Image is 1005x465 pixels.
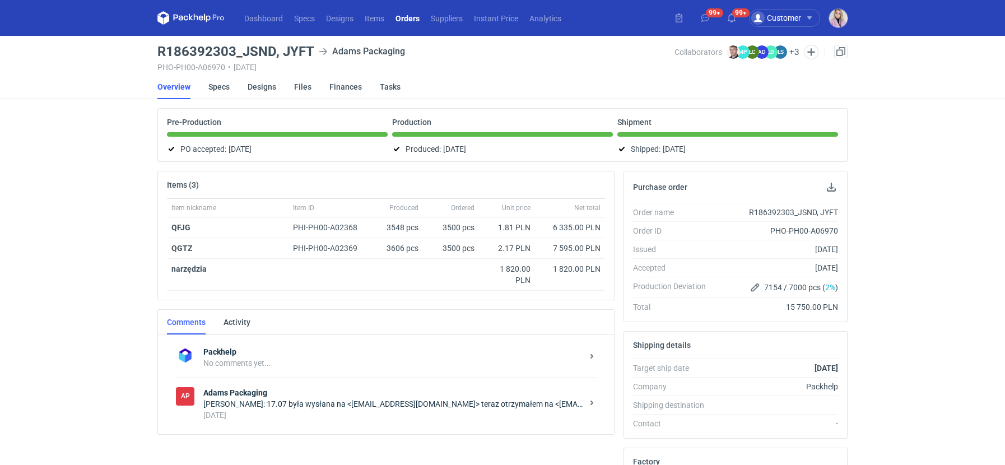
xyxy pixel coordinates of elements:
div: PHO-PH00-A06970 [DATE] [157,63,674,72]
span: Item ID [293,203,314,212]
div: 3500 pcs [423,217,479,238]
div: Packhelp [715,381,838,392]
div: 1.81 PLN [483,222,531,233]
div: 1 820.00 PLN [483,263,531,286]
span: Item nickname [171,203,216,212]
button: 99+ [696,9,714,27]
a: Finances [329,75,362,99]
a: Specs [208,75,230,99]
a: Dashboard [239,11,289,25]
div: 2.17 PLN [483,243,531,254]
strong: Adams Packaging [203,387,583,398]
div: Adams Packaging [319,45,405,58]
button: Edit production Deviation [748,281,762,294]
div: Production Deviation [633,281,715,294]
span: Net total [574,203,601,212]
div: Target ship date [633,362,715,374]
div: 15 750.00 PLN [715,301,838,313]
h2: Shipping details [633,341,691,350]
figcaption: ŁS [774,45,787,59]
div: Shipping destination [633,399,715,411]
div: 7 595.00 PLN [539,243,601,254]
a: Designs [320,11,359,25]
figcaption: MP [736,45,750,59]
svg: Packhelp Pro [157,11,225,25]
div: PHI-PH00-A02369 [293,243,368,254]
div: Accepted [633,262,715,273]
a: Designs [248,75,276,99]
p: Shipment [617,118,652,127]
span: [DATE] [663,142,686,156]
div: 6 335.00 PLN [539,222,601,233]
img: Klaudia Wiśniewska [829,9,848,27]
h3: R186392303_JSND, JYFT [157,45,314,58]
button: Customer [749,9,829,27]
span: Unit price [502,203,531,212]
figcaption: ŁC [746,45,759,59]
div: Adams Packaging [176,387,194,406]
a: Orders [390,11,425,25]
span: 7154 / 7000 pcs ( ) [764,282,838,293]
div: Issued [633,244,715,255]
div: [PERSON_NAME]: 17.07 była wysłana na <[EMAIL_ADDRESS][DOMAIN_NAME]> teraz otrzymałem na <[EMAIL_A... [203,398,583,410]
span: Collaborators [674,48,722,57]
div: [DATE] [203,410,583,421]
a: Overview [157,75,190,99]
div: Order ID [633,225,715,236]
strong: Packhelp [203,346,583,357]
div: PHI-PH00-A02368 [293,222,368,233]
div: PHO-PH00-A06970 [715,225,838,236]
div: Contact [633,418,715,429]
a: Comments [167,310,206,334]
span: • [228,63,231,72]
a: QGTZ [171,244,193,253]
span: [DATE] [229,142,252,156]
div: Order name [633,207,715,218]
figcaption: AP [176,387,194,406]
h2: Purchase order [633,183,687,192]
div: - [715,418,838,429]
h2: Items (3) [167,180,199,189]
a: Duplicate [834,45,848,58]
div: [DATE] [715,244,838,255]
button: 99+ [723,9,741,27]
div: Total [633,301,715,313]
img: Packhelp [176,346,194,365]
div: 3548 pcs [373,217,423,238]
div: No comments yet... [203,357,583,369]
a: Tasks [380,75,401,99]
span: 2% [825,283,835,292]
div: Customer [751,11,801,25]
span: [DATE] [443,142,466,156]
a: Suppliers [425,11,468,25]
span: Produced [389,203,418,212]
button: Download PO [825,180,838,194]
div: 1 820.00 PLN [539,263,601,275]
div: Produced: [392,142,613,156]
p: Pre-Production [167,118,221,127]
a: Files [294,75,311,99]
figcaption: ŁD [764,45,778,59]
button: +3 [789,47,799,57]
span: Ordered [451,203,474,212]
a: Activity [224,310,250,334]
div: Shipped: [617,142,838,156]
strong: QFJG [171,223,190,232]
a: Specs [289,11,320,25]
p: Production [392,118,431,127]
figcaption: AD [755,45,769,59]
div: 3500 pcs [423,238,479,259]
img: Maciej Sikora [727,45,740,59]
button: Edit collaborators [804,45,818,59]
a: Items [359,11,390,25]
div: PO accepted: [167,142,388,156]
a: Instant Price [468,11,524,25]
a: Analytics [524,11,567,25]
div: [DATE] [715,262,838,273]
strong: narzędzia [171,264,207,273]
div: Company [633,381,715,392]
